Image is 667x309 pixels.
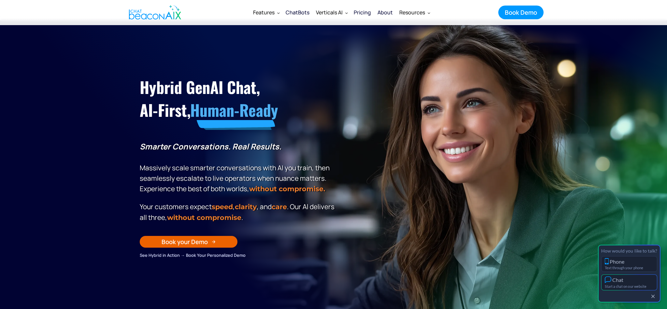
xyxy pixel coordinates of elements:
span: clarity [235,203,257,211]
div: Book Demo [505,8,537,17]
a: ChatBots [282,4,313,21]
h1: Hybrid GenAI Chat, AI-First, [140,76,337,122]
strong: speed [212,203,233,211]
img: Dropdown [277,11,280,14]
p: Massively scale smarter conversations with AI you train, then seamlessly escalate to live operato... [140,141,337,194]
img: Dropdown [345,11,348,14]
div: Verticals AI [313,5,350,20]
div: Resources [399,8,425,17]
div: See Hybrid in Action → Book Your Personalized Demo [140,252,337,259]
span: Human-Ready [190,98,278,121]
a: Pricing [350,4,374,21]
div: About [377,8,393,17]
div: Features [250,5,282,20]
div: Verticals AI [316,8,343,17]
a: About [374,4,396,21]
p: Your customers expect , , and . Our Al delivers all three, . [140,201,337,223]
span: care [272,203,287,211]
a: Book Demo [498,6,544,19]
div: Features [253,8,275,17]
div: Resources [396,5,433,20]
img: Arrow [212,240,216,244]
div: ChatBots [286,8,309,17]
strong: without compromise. [249,185,325,193]
strong: Smarter Conversations. Real Results. [140,141,281,152]
a: home [123,1,185,24]
img: Dropdown [428,11,430,14]
div: Book your Demo [162,238,208,246]
a: Book your Demo [140,236,237,248]
div: Pricing [354,8,371,17]
span: without compromise [167,213,241,222]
